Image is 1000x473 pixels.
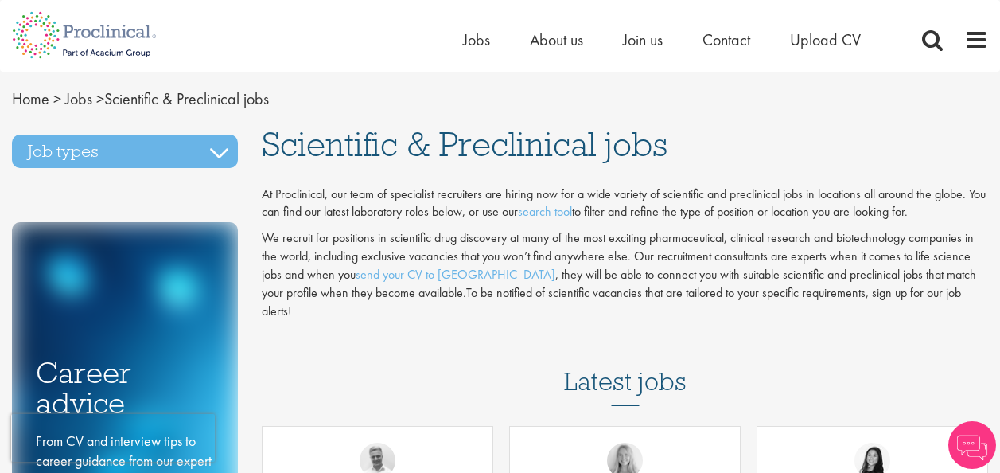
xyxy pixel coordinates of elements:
span: Scientific & Preclinical jobs [12,88,269,109]
a: breadcrumb link to Home [12,88,49,109]
h3: Job types [12,135,238,168]
p: At Proclinical, our team of specialist recruiters are hiring now for a wide variety of scientific... [262,186,988,222]
span: Scientific & Preclinical jobs [262,123,667,166]
span: > [53,88,61,109]
a: search tool [518,203,572,220]
a: Upload CV [790,29,861,50]
h3: Latest jobs [564,328,687,406]
a: Jobs [463,29,490,50]
h3: Career advice [36,358,214,419]
a: Join us [623,29,663,50]
p: We recruit for positions in scientific drug discovery at many of the most exciting pharmaceutical... [262,229,988,320]
a: About us [530,29,583,50]
iframe: reCAPTCHA [11,414,215,462]
img: Chatbot [948,421,996,469]
a: Contact [702,29,750,50]
span: To be notified of scientific vacancies that are tailored to your specific requirements, sign up f... [262,284,961,319]
a: send your CV to [GEOGRAPHIC_DATA] [356,266,555,283]
span: > [96,88,104,109]
a: breadcrumb link to Jobs [65,88,92,109]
